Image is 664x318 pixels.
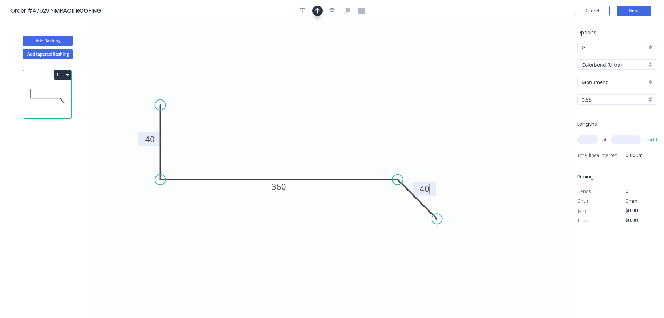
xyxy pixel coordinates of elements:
[582,44,647,51] input: Price level
[577,207,586,214] span: $/m
[145,133,155,145] tspan: 40
[420,183,429,194] tspan: 40
[577,120,597,127] span: Lengths
[617,6,651,16] button: Done
[577,217,588,224] span: Total
[626,188,628,194] span: 0
[577,188,591,194] span: Bends
[602,135,607,145] span: at
[23,36,73,46] button: Add flashing
[626,198,638,204] span: 0mm
[272,181,286,192] tspan: 360
[582,61,647,68] input: Material
[577,29,596,36] span: Options
[23,49,73,59] button: Add tapered flashing
[617,150,643,160] span: 0.000m
[10,7,53,15] span: Order #47529 >
[577,150,617,160] span: Total lineal metres
[575,6,610,16] button: Cancel
[582,96,647,103] input: Thickness
[577,173,594,180] span: Pricing
[53,7,101,15] span: IMPACT ROOFING
[645,134,661,146] button: add
[54,70,71,80] button: 1
[94,22,570,318] svg: 0
[577,198,588,204] span: Girth
[582,79,647,86] input: Colour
